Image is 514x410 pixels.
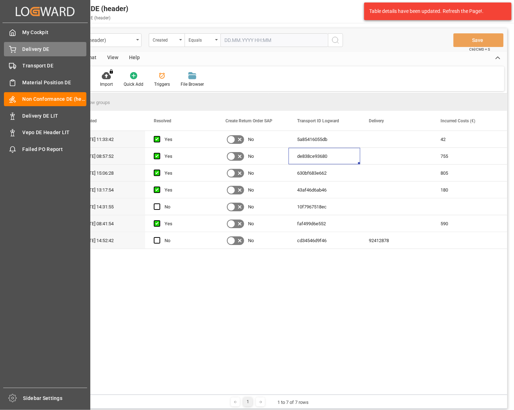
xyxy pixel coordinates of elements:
span: No [248,232,254,249]
button: open menu [185,33,220,47]
div: Created [153,35,177,43]
div: Yes [165,182,208,198]
span: Resolved [154,118,171,123]
span: Delivery DE LIT [23,112,87,120]
div: [DATE] 13:17:54 [73,182,145,198]
div: No [165,232,208,249]
div: Equals [189,35,213,43]
div: File Browser [181,81,204,88]
div: [DATE] 11:33:42 [73,131,145,147]
span: Delivery DE [23,46,87,53]
div: [DATE] 08:41:54 [73,215,145,232]
span: No [248,216,254,232]
input: DD.MM.YYYY HH:MM [220,33,328,47]
span: Vepo DE Header LIT [23,129,87,136]
span: No [248,165,254,182]
div: 805 [432,165,504,181]
div: 590 [432,215,504,232]
span: No [248,182,254,198]
div: Quick Add [124,81,143,88]
a: Material Position DE [4,75,86,89]
button: search button [328,33,343,47]
div: No [165,199,208,215]
span: No [248,199,254,215]
span: Incurred Costs (€) [441,118,475,123]
div: Yes [165,131,208,148]
span: Sidebar Settings [23,395,87,402]
div: Yes [165,216,208,232]
span: Ctrl/CMD + S [469,47,490,52]
a: Delivery DE LIT [4,109,86,123]
div: Triggers [154,81,170,88]
div: [DATE] 15:06:28 [73,165,145,181]
span: Failed PO Report [23,146,87,153]
span: Create Return Order SAP [225,118,272,123]
div: cd34546d9f46 [289,232,360,249]
span: My Cockpit [23,29,87,36]
a: Transport DE [4,59,86,73]
div: 92412878 [360,232,432,249]
div: View [102,52,124,64]
span: No [248,131,254,148]
div: Yes [165,165,208,182]
button: open menu [149,33,185,47]
div: Help [124,52,145,64]
span: No [248,148,254,165]
span: Material Position DE [23,79,87,86]
div: 630bf683e662 [289,165,360,181]
div: Yes [165,148,208,165]
div: 1 to 7 of 7 rows [277,399,309,406]
div: faf499d6e552 [289,215,360,232]
a: Vepo DE Header LIT [4,126,86,140]
div: [DATE] 14:52:42 [73,232,145,249]
div: 43af46d6ab46 [289,182,360,198]
span: Transport DE [23,62,87,70]
div: 1 [243,397,252,406]
div: 5a85416055db [289,131,360,147]
span: Non Conformance DE (header) [23,95,87,103]
a: Non Conformance DE (header) [4,92,86,106]
span: Transport ID Logward [297,118,339,123]
div: 755 [432,148,504,164]
div: [DATE] 08:57:52 [73,148,145,164]
div: de838ce93680 [289,148,360,164]
div: Table details have been updated. Refresh the Page!. [369,8,501,15]
a: My Cockpit [4,25,86,39]
a: Failed PO Report [4,142,86,156]
span: Delivery [369,118,384,123]
div: 42 [432,131,504,147]
a: Delivery DE [4,42,86,56]
div: [DATE] 14:31:55 [73,198,145,215]
div: 10f7967518ec [289,198,360,215]
div: 180 [432,182,504,198]
button: Save [453,33,504,47]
